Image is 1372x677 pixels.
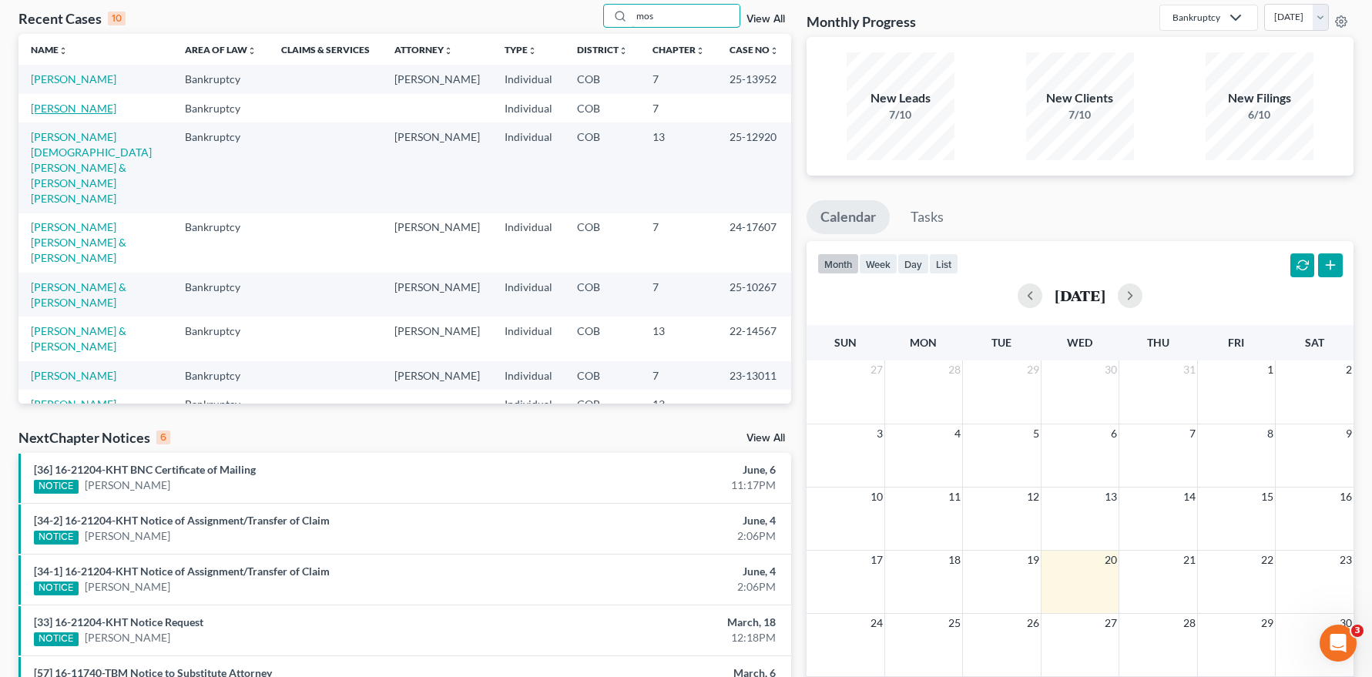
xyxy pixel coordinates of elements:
td: Bankruptcy [173,317,269,360]
span: 1 [1266,360,1275,379]
i: unfold_more [528,46,537,55]
td: COB [565,317,640,360]
div: NOTICE [34,531,79,545]
a: Case Nounfold_more [730,44,779,55]
span: 21 [1182,551,1197,569]
a: [PERSON_NAME] [31,369,116,382]
a: Nameunfold_more [31,44,68,55]
div: NOTICE [34,632,79,646]
span: 30 [1103,360,1119,379]
div: NOTICE [34,581,79,595]
input: Search by name... [632,5,740,27]
button: list [929,253,958,274]
td: Bankruptcy [173,122,269,213]
td: COB [565,65,640,93]
div: 2:06PM [538,579,776,595]
td: COB [565,213,640,273]
span: 19 [1025,551,1041,569]
td: Bankruptcy [173,273,269,317]
a: [34-2] 16-21204-KHT Notice of Assignment/Transfer of Claim [34,514,330,527]
td: Individual [492,390,565,418]
td: 7 [640,361,717,390]
span: 29 [1260,614,1275,632]
span: 13 [1103,488,1119,506]
span: 20 [1103,551,1119,569]
i: unfold_more [619,46,628,55]
span: Wed [1067,336,1092,349]
a: Districtunfold_more [577,44,628,55]
i: unfold_more [247,46,257,55]
td: Bankruptcy [173,65,269,93]
span: 5 [1032,424,1041,443]
span: 30 [1338,614,1354,632]
td: Bankruptcy [173,390,269,418]
a: View All [746,14,785,25]
div: Bankruptcy [1172,11,1220,24]
span: 8 [1266,424,1275,443]
a: [PERSON_NAME] [31,397,116,411]
td: 7 [640,213,717,273]
td: [PERSON_NAME] [382,65,492,93]
td: [PERSON_NAME] [382,122,492,213]
div: NextChapter Notices [18,428,170,447]
a: Typeunfold_more [505,44,537,55]
span: 25 [947,614,962,632]
td: [PERSON_NAME] [382,361,492,390]
td: 25-13952 [717,65,791,93]
span: 24 [869,614,884,632]
a: [PERSON_NAME] [85,528,170,544]
a: [PERSON_NAME] & [PERSON_NAME] [31,324,126,353]
a: Tasks [897,200,958,234]
span: Thu [1147,336,1169,349]
button: day [897,253,929,274]
td: Individual [492,361,565,390]
td: Individual [492,94,565,122]
a: [PERSON_NAME] [PERSON_NAME] & [PERSON_NAME] [31,220,126,264]
span: 3 [1351,625,1364,637]
td: [PERSON_NAME] [382,213,492,273]
span: 18 [947,551,962,569]
button: month [817,253,859,274]
td: COB [565,361,640,390]
span: 11 [947,488,962,506]
td: 24-17607 [717,213,791,273]
td: Individual [492,122,565,213]
div: New Filings [1206,89,1313,107]
a: [PERSON_NAME] [31,72,116,85]
span: 16 [1338,488,1354,506]
a: [PERSON_NAME][DEMOGRAPHIC_DATA][PERSON_NAME] & [PERSON_NAME] [PERSON_NAME] [31,130,152,205]
td: [PERSON_NAME] [382,317,492,360]
a: [33] 16-21204-KHT Notice Request [34,615,203,628]
span: 2 [1344,360,1354,379]
span: Mon [910,336,937,349]
td: COB [565,390,640,418]
span: 27 [869,360,884,379]
span: 10 [869,488,884,506]
span: 7 [1188,424,1197,443]
td: Bankruptcy [173,213,269,273]
a: [PERSON_NAME] [85,630,170,645]
div: Recent Cases [18,9,126,28]
div: 7/10 [1026,107,1134,122]
td: 13 [640,390,717,418]
td: Individual [492,317,565,360]
td: 13 [640,317,717,360]
a: [34-1] 16-21204-KHT Notice of Assignment/Transfer of Claim [34,565,330,578]
span: Sat [1305,336,1324,349]
span: 9 [1344,424,1354,443]
td: 22-14567 [717,317,791,360]
h3: Monthly Progress [807,12,916,31]
i: unfold_more [770,46,779,55]
div: New Clients [1026,89,1134,107]
td: 25-12920 [717,122,791,213]
td: 25-10267 [717,273,791,317]
span: 22 [1260,551,1275,569]
div: March, 18 [538,615,776,630]
a: [PERSON_NAME] [31,102,116,115]
div: New Leads [847,89,954,107]
a: [PERSON_NAME] [85,579,170,595]
span: 28 [947,360,962,379]
div: 6 [156,431,170,444]
span: 6 [1109,424,1119,443]
span: 15 [1260,488,1275,506]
